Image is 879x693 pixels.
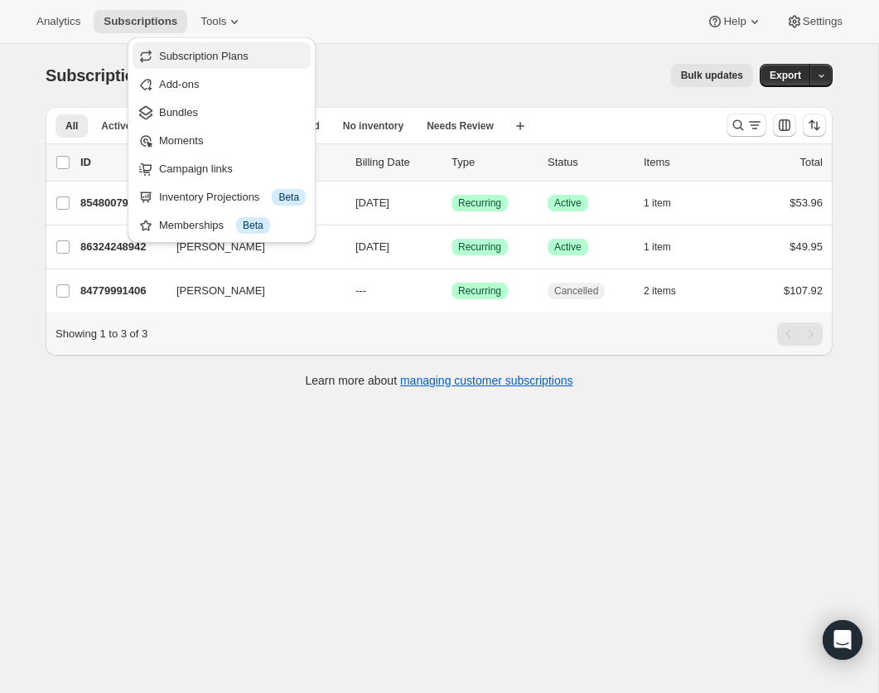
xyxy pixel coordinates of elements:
button: Subscription Plans [133,42,311,69]
span: Active [554,240,582,254]
p: ID [80,154,163,171]
button: 1 item [644,191,689,215]
span: Campaign links [159,162,233,175]
button: Tools [191,10,253,33]
span: Needs Review [427,119,494,133]
span: 2 items [644,284,676,298]
button: Campaign links [133,155,311,182]
span: $53.96 [790,196,823,209]
button: Sort the results [803,114,826,137]
div: Items [644,154,727,171]
span: [DATE] [355,196,389,209]
button: Bulk updates [671,64,753,87]
button: Search and filter results [727,114,766,137]
button: Help [697,10,772,33]
p: 84779991406 [80,283,163,299]
p: 86324248942 [80,239,163,255]
span: 1 item [644,196,671,210]
button: Analytics [27,10,90,33]
button: Add-ons [133,70,311,97]
span: Recurring [458,284,501,298]
button: Customize table column order and visibility [773,114,796,137]
div: Memberships [159,217,306,234]
span: Active [554,196,582,210]
div: Type [452,154,534,171]
div: IDCustomerBilling DateTypeStatusItemsTotal [80,154,823,171]
span: No inventory [343,119,403,133]
span: Analytics [36,15,80,28]
span: Recurring [458,240,501,254]
span: Add-ons [159,78,199,90]
p: Showing 1 to 3 of 3 [56,326,147,342]
span: Tools [200,15,226,28]
a: managing customer subscriptions [400,374,573,387]
button: Settings [776,10,852,33]
span: Cancelled [554,284,598,298]
button: 2 items [644,279,694,303]
p: Status [548,154,630,171]
span: Help [723,15,746,28]
div: 86324248942[PERSON_NAME][DATE]SuccessRecurringSuccessActive1 item$49.95 [80,235,823,259]
button: Bundles [133,99,311,125]
span: Subscriptions [104,15,177,28]
button: Inventory Projections [133,183,311,210]
button: Memberships [133,211,311,238]
nav: Pagination [777,322,823,346]
span: $49.95 [790,240,823,253]
div: 84779991406[PERSON_NAME]---SuccessRecurringCancelled2 items$107.92 [80,279,823,303]
button: Create new view [507,114,534,138]
p: Learn more about [306,372,573,389]
span: 1 item [644,240,671,254]
span: Bulk updates [681,69,743,82]
button: Export [760,64,811,87]
button: Moments [133,127,311,153]
span: [PERSON_NAME] [176,283,265,299]
span: Beta [278,191,299,204]
div: 85480079726[PERSON_NAME][DATE]SuccessRecurringSuccessActive1 item$53.96 [80,191,823,215]
span: Moments [159,134,203,147]
span: Export [770,69,801,82]
span: Active [101,119,131,133]
div: Open Intercom Messenger [823,620,862,660]
span: [DATE] [355,240,389,253]
span: Subscription Plans [159,50,249,62]
span: --- [355,284,366,297]
p: Billing Date [355,154,438,171]
span: All [65,119,78,133]
button: Subscriptions [94,10,187,33]
span: $107.92 [784,284,823,297]
span: Recurring [458,196,501,210]
span: Subscriptions [46,66,154,85]
div: Inventory Projections [159,189,306,206]
button: [PERSON_NAME] [167,278,332,304]
button: 1 item [644,235,689,259]
span: Beta [243,219,263,232]
p: 85480079726 [80,195,163,211]
span: Bundles [159,106,198,119]
span: Settings [803,15,843,28]
p: Total [800,154,823,171]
